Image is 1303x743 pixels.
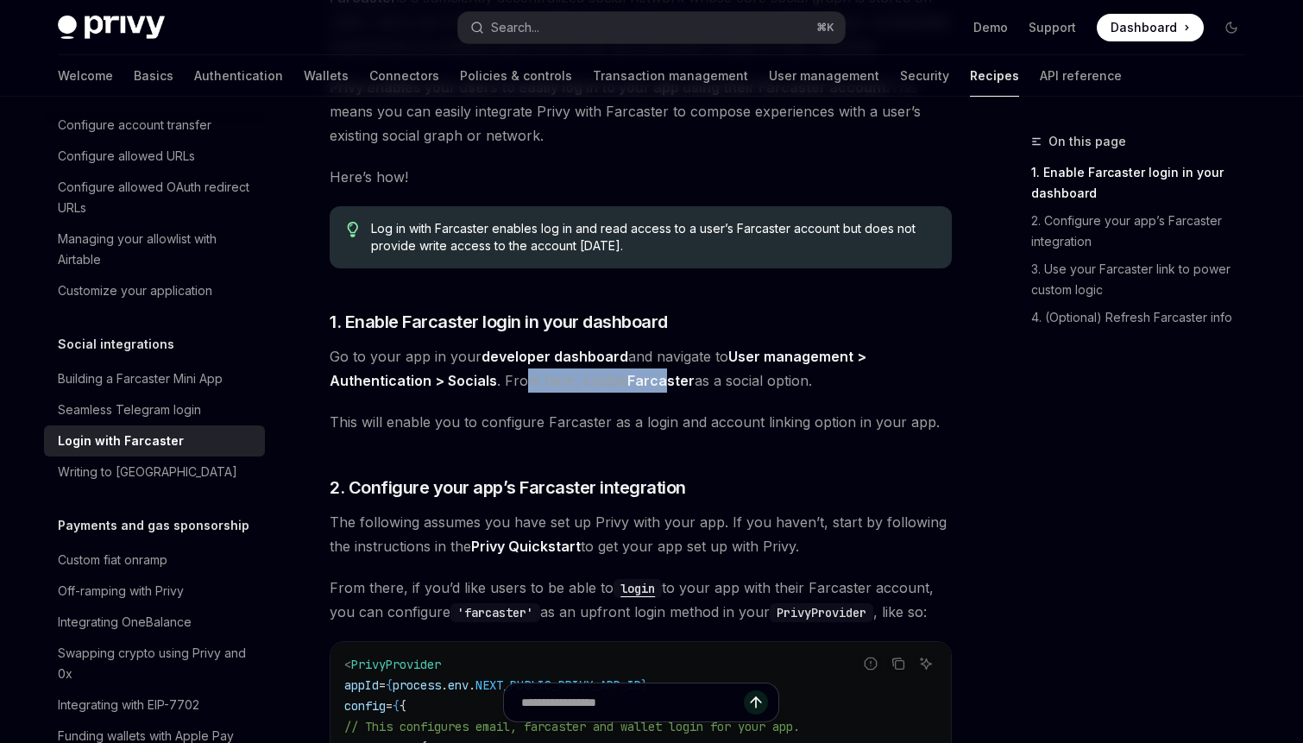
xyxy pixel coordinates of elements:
[1031,255,1259,304] a: 3. Use your Farcaster link to power custom logic
[330,576,952,624] span: From there, if you’d like users to be able to to your app with their Farcaster account, you can c...
[460,55,572,97] a: Policies & controls
[1031,304,1259,331] a: 4. (Optional) Refresh Farcaster info
[58,581,184,601] div: Off-ramping with Privy
[304,55,349,97] a: Wallets
[627,372,695,389] strong: Farcaster
[44,141,265,172] a: Configure allowed URLs
[471,538,581,556] a: Privy Quickstart
[915,652,937,675] button: Ask AI
[58,334,174,355] h5: Social integrations
[194,55,283,97] a: Authentication
[1040,55,1122,97] a: API reference
[369,55,439,97] a: Connectors
[1218,14,1245,41] button: Toggle dark mode
[1031,207,1259,255] a: 2. Configure your app’s Farcaster integration
[769,55,879,97] a: User management
[44,457,265,488] a: Writing to [GEOGRAPHIC_DATA]
[458,12,845,43] button: Open search
[330,310,668,334] span: 1. Enable Farcaster login in your dashboard
[744,690,768,715] button: Send message
[887,652,910,675] button: Copy the contents from the code block
[770,603,873,622] code: PrivyProvider
[491,17,539,38] div: Search...
[44,576,265,607] a: Off-ramping with Privy
[471,538,581,555] strong: Privy Quickstart
[58,431,184,451] div: Login with Farcaster
[482,348,628,366] a: developer dashboard
[351,657,441,672] span: PrivyProvider
[475,677,641,693] span: NEXT_PUBLIC_PRIVY_APP_ID
[58,55,113,97] a: Welcome
[330,75,952,148] span: This means you can easily integrate Privy with Farcaster to compose experiences with a user’s exi...
[330,410,952,434] span: This will enable you to configure Farcaster as a login and account linking option in your app.
[441,677,448,693] span: .
[44,275,265,306] a: Customize your application
[450,603,540,622] code: 'farcaster'
[58,550,167,570] div: Custom fiat onramp
[1111,19,1177,36] span: Dashboard
[44,545,265,576] a: Custom fiat onramp
[44,425,265,457] a: Login with Farcaster
[859,652,882,675] button: Report incorrect code
[44,689,265,721] a: Integrating with EIP-7702
[330,510,952,558] span: The following assumes you have set up Privy with your app. If you haven’t, start by following the...
[973,19,1008,36] a: Demo
[58,280,212,301] div: Customize your application
[44,110,265,141] a: Configure account transfer
[44,638,265,689] a: Swapping crypto using Privy and 0x
[44,172,265,224] a: Configure allowed OAuth redirect URLs
[134,55,173,97] a: Basics
[58,146,195,167] div: Configure allowed URLs
[1031,159,1259,207] a: 1. Enable Farcaster login in your dashboard
[44,607,265,638] a: Integrating OneBalance
[1097,14,1204,41] a: Dashboard
[58,400,201,420] div: Seamless Telegram login
[379,677,386,693] span: =
[58,177,255,218] div: Configure allowed OAuth redirect URLs
[58,368,223,389] div: Building a Farcaster Mini App
[44,394,265,425] a: Seamless Telegram login
[344,657,351,672] span: <
[58,462,237,482] div: Writing to [GEOGRAPHIC_DATA]
[58,115,211,135] div: Configure account transfer
[347,222,359,237] svg: Tip
[330,344,952,393] span: Go to your app in your and navigate to . From here, enable as a social option.
[816,21,834,35] span: ⌘ K
[970,55,1019,97] a: Recipes
[521,683,744,721] input: Ask a question...
[593,55,748,97] a: Transaction management
[386,677,393,693] span: {
[344,677,379,693] span: appId
[44,363,265,394] a: Building a Farcaster Mini App
[371,220,935,255] span: Log in with Farcaster enables log in and read access to a user’s Farcaster account but does not p...
[448,677,469,693] span: env
[58,695,199,715] div: Integrating with EIP-7702
[1048,131,1126,152] span: On this page
[58,16,165,40] img: dark logo
[58,612,192,633] div: Integrating OneBalance
[330,475,686,500] span: 2. Configure your app’s Farcaster integration
[330,165,952,189] span: Here’s how!
[641,677,648,693] span: }
[469,677,475,693] span: .
[393,677,441,693] span: process
[44,224,265,275] a: Managing your allowlist with Airtable
[614,579,662,598] code: login
[1029,19,1076,36] a: Support
[614,579,662,596] a: login
[58,643,255,684] div: Swapping crypto using Privy and 0x
[900,55,949,97] a: Security
[58,515,249,536] h5: Payments and gas sponsorship
[58,229,255,270] div: Managing your allowlist with Airtable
